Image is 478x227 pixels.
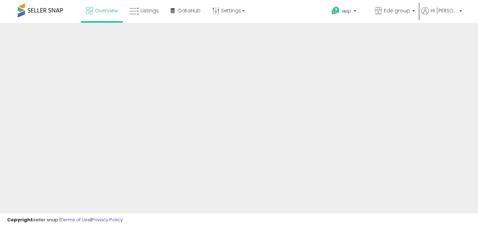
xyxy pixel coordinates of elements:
strong: Copyright [7,216,33,223]
span: DataHub [178,7,201,14]
a: Privacy Policy [92,216,123,223]
a: Hi [PERSON_NAME] [421,7,462,23]
span: Listings [140,7,159,14]
a: Help [326,1,368,23]
span: Help [342,8,351,14]
span: Overview [95,7,118,14]
i: Get Help [331,6,340,15]
a: Terms of Use [61,216,91,223]
span: Ede group [384,7,410,14]
div: seller snap | | [7,217,123,223]
span: Hi [PERSON_NAME] [431,7,457,14]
